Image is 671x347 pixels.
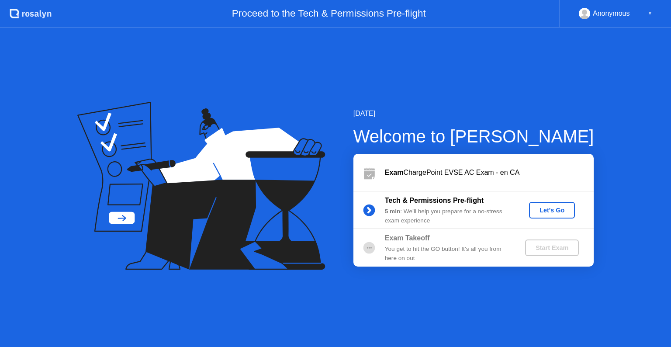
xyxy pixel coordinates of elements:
button: Let's Go [529,202,575,219]
b: Tech & Permissions Pre-flight [385,197,484,204]
div: Start Exam [529,244,575,251]
div: Welcome to [PERSON_NAME] [353,123,594,149]
div: [DATE] [353,108,594,119]
button: Start Exam [525,239,579,256]
div: ▼ [648,8,652,19]
b: 5 min [385,208,401,215]
b: Exam Takeoff [385,234,430,242]
b: Exam [385,169,404,176]
div: Let's Go [533,207,571,214]
div: ChargePoint EVSE AC Exam - en CA [385,167,594,178]
div: You get to hit the GO button! It’s all you from here on out [385,245,511,263]
div: Anonymous [593,8,630,19]
div: : We’ll help you prepare for a no-stress exam experience [385,207,511,225]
